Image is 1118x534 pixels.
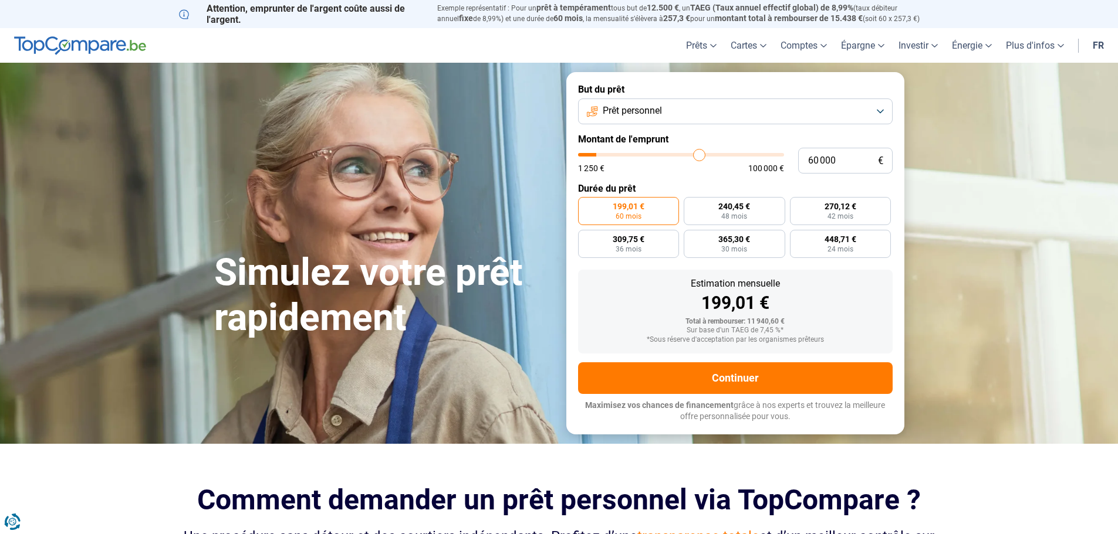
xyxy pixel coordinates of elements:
[724,28,774,63] a: Cartes
[718,202,750,210] span: 240,45 €
[585,400,734,410] span: Maximisez vos chances de financement
[437,3,940,24] p: Exemple représentatif : Pour un tous but de , un (taux débiteur annuel de 8,99%) et une durée de ...
[647,3,679,12] span: 12.500 €
[587,326,883,335] div: Sur base d'un TAEG de 7,45 %*
[616,246,641,253] span: 36 mois
[834,28,891,63] a: Épargne
[891,28,945,63] a: Investir
[578,164,604,172] span: 1 250 €
[721,246,747,253] span: 30 mois
[878,156,883,166] span: €
[578,134,893,145] label: Montant de l'emprunt
[715,13,863,23] span: montant total à rembourser de 15.438 €
[945,28,999,63] a: Énergie
[999,28,1071,63] a: Plus d'infos
[214,250,552,341] h1: Simulez votre prêt rapidement
[536,3,611,12] span: prêt à tempérament
[690,3,853,12] span: TAEG (Taux annuel effectif global) de 8,99%
[825,235,856,243] span: 448,71 €
[825,202,856,210] span: 270,12 €
[578,98,893,124] button: Prêt personnel
[774,28,834,63] a: Comptes
[679,28,724,63] a: Prêts
[578,400,893,423] p: grâce à nos experts et trouvez la meilleure offre personnalisée pour vous.
[587,336,883,344] div: *Sous réserve d'acceptation par les organismes prêteurs
[14,36,146,55] img: TopCompare
[616,213,641,220] span: 60 mois
[578,183,893,194] label: Durée du prêt
[587,318,883,326] div: Total à rembourser: 11 940,60 €
[578,84,893,95] label: But du prêt
[663,13,690,23] span: 257,3 €
[1086,28,1111,63] a: fr
[613,235,644,243] span: 309,75 €
[179,484,940,516] h2: Comment demander un prêt personnel via TopCompare ?
[603,104,662,117] span: Prêt personnel
[827,246,853,253] span: 24 mois
[587,294,883,312] div: 199,01 €
[179,3,423,25] p: Attention, emprunter de l'argent coûte aussi de l'argent.
[721,213,747,220] span: 48 mois
[718,235,750,243] span: 365,30 €
[459,13,473,23] span: fixe
[587,279,883,288] div: Estimation mensuelle
[748,164,784,172] span: 100 000 €
[578,362,893,394] button: Continuer
[553,13,583,23] span: 60 mois
[613,202,644,210] span: 199,01 €
[827,213,853,220] span: 42 mois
